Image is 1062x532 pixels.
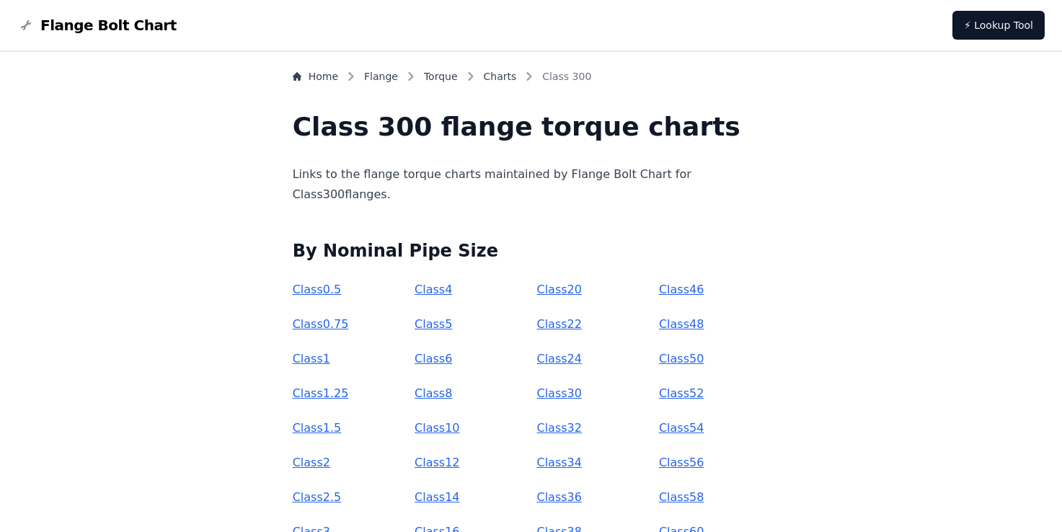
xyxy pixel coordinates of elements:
[659,352,704,365] a: Class50
[415,317,452,331] a: Class5
[952,11,1045,40] a: ⚡ Lookup Tool
[415,421,459,435] a: Class10
[293,69,770,89] nav: Breadcrumb
[659,421,704,435] a: Class54
[415,456,459,469] a: Class12
[293,112,770,141] h1: Class 300 flange torque charts
[40,15,177,35] span: Flange Bolt Chart
[659,317,704,331] a: Class48
[424,69,458,84] a: Torque
[536,317,581,331] a: Class22
[536,490,581,504] a: Class36
[293,421,342,435] a: Class1.5
[659,386,704,400] a: Class52
[293,69,338,84] a: Home
[293,456,330,469] a: Class2
[293,490,342,504] a: Class2.5
[536,352,581,365] a: Class24
[415,490,459,504] a: Class14
[293,352,330,365] a: Class1
[536,456,581,469] a: Class34
[293,283,342,296] a: Class0.5
[17,17,35,34] img: Flange Bolt Chart Logo
[484,69,517,84] a: Charts
[293,386,349,400] a: Class1.25
[415,283,452,296] a: Class4
[659,283,704,296] a: Class46
[536,283,581,296] a: Class20
[415,386,452,400] a: Class8
[536,421,581,435] a: Class32
[536,386,581,400] a: Class30
[293,239,770,262] h2: By Nominal Pipe Size
[293,164,770,205] p: Links to the flange torque charts maintained by Flange Bolt Chart for Class 300 flanges.
[415,352,452,365] a: Class6
[17,15,177,35] a: Flange Bolt Chart LogoFlange Bolt Chart
[364,69,398,84] a: Flange
[659,456,704,469] a: Class56
[542,69,591,84] span: Class 300
[659,490,704,504] a: Class58
[293,317,349,331] a: Class0.75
